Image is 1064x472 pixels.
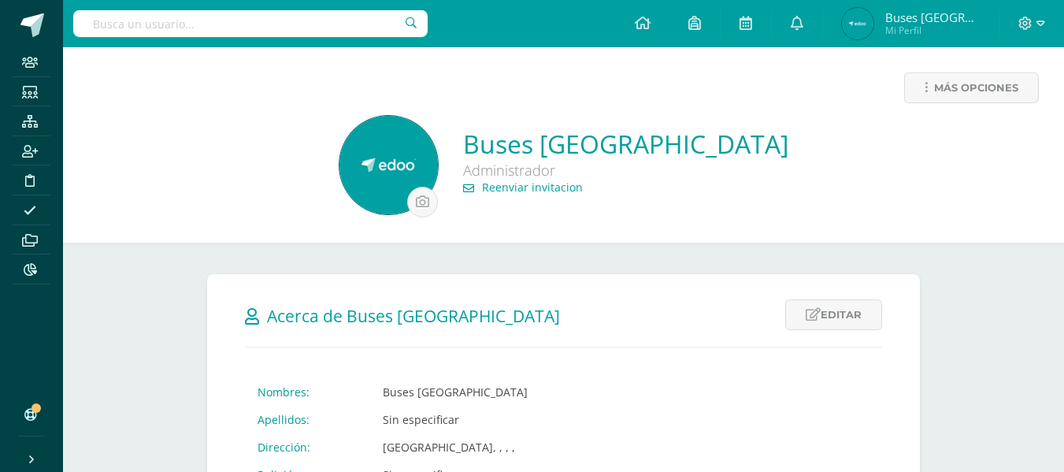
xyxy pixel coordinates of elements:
span: Acerca de Buses [GEOGRAPHIC_DATA] [267,305,560,327]
td: Apellidos: [245,406,370,433]
span: Mi Perfil [885,24,980,37]
td: Buses [GEOGRAPHIC_DATA] [370,378,580,406]
td: Nombres: [245,378,370,406]
td: Dirección: [245,433,370,461]
img: fc6c33b0aa045aa3213aba2fdb094e39.png [842,8,873,39]
h4: Reenviar invitacion [463,180,788,195]
td: Sin especificar [370,406,580,433]
td: [GEOGRAPHIC_DATA], , , , [370,433,580,461]
a: Buses [GEOGRAPHIC_DATA] [463,127,788,161]
img: cb6dba8c8c6ed57281e0395624df9034.png [339,116,438,214]
div: Administrador [463,161,788,180]
a: Más opciones [904,72,1039,103]
span: Buses [GEOGRAPHIC_DATA] [885,9,980,25]
input: Busca un usuario... [73,10,428,37]
a: Editar [785,299,882,330]
span: Más opciones [934,73,1018,102]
